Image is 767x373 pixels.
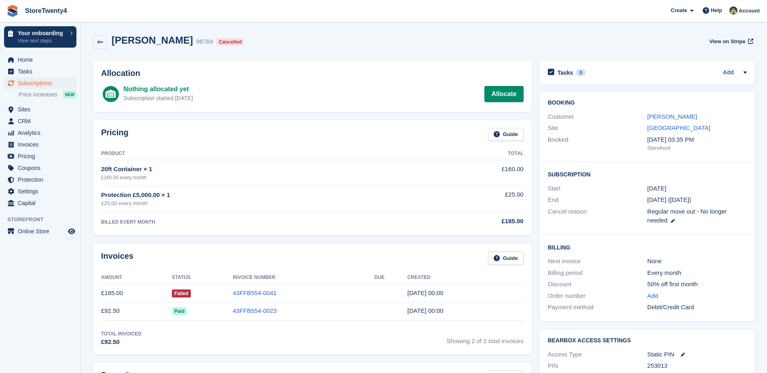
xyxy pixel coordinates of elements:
a: Allocate [484,86,523,102]
a: menu [4,162,76,174]
div: NEW [63,90,76,98]
a: Guide [488,128,524,141]
th: Total [422,147,524,160]
td: £92.50 [101,302,172,320]
div: £25.00 every month [101,199,422,207]
div: Payment method [548,303,647,312]
th: Due [374,271,408,284]
div: £160.00 every month [101,174,422,181]
td: £160.00 [422,160,524,186]
td: £185.00 [101,284,172,302]
div: Every month [647,268,747,278]
span: Price increases [19,91,57,98]
a: Preview store [67,226,76,236]
td: £25.00 [422,186,524,212]
a: menu [4,66,76,77]
a: StoreTwenty4 [22,4,70,17]
div: Booked [548,135,647,152]
time: 2025-08-21 23:00:43 UTC [408,289,444,296]
span: Sites [18,104,66,115]
a: menu [4,115,76,127]
a: [PERSON_NAME] [647,113,697,120]
th: Product [101,147,422,160]
div: Total Invoiced [101,330,142,337]
div: Nothing allocated yet [123,84,193,94]
h2: [PERSON_NAME] [112,35,193,46]
span: Help [711,6,722,15]
div: Static PIN [647,350,747,359]
a: menu [4,151,76,162]
a: Guide [488,251,524,265]
span: Storefront [7,216,80,224]
span: Capital [18,197,66,209]
div: Debit/Credit Card [647,303,747,312]
div: Order number [548,291,647,301]
a: menu [4,54,76,65]
h2: Billing [548,243,747,251]
span: Coupons [18,162,66,174]
a: menu [4,78,76,89]
div: £185.00 [422,217,524,226]
a: 43FFB554-0041 [233,289,277,296]
th: Invoice Number [233,271,374,284]
img: stora-icon-8386f47178a22dfd0bd8f6a31ec36ba5ce8667c1dd55bd0f319d3a0aa187defe.svg [6,5,19,17]
a: menu [4,186,76,197]
a: menu [4,127,76,138]
time: 2025-07-21 23:00:10 UTC [408,307,444,314]
img: Lee Hanlon [729,6,737,15]
div: 0 [576,69,585,76]
th: Created [408,271,524,284]
a: menu [4,197,76,209]
div: Site [548,124,647,133]
span: Regular move out - No longer needed [647,208,727,224]
div: [DATE] 03:35 PM [647,135,747,145]
span: Analytics [18,127,66,138]
p: Your onboarding [18,30,66,36]
div: BILLED EVERY MONTH [101,218,422,226]
span: [DATE] ([DATE]) [647,196,691,203]
div: Cancel reason [548,207,647,225]
h2: Pricing [101,128,129,141]
p: View next steps [18,37,66,44]
div: Billing period [548,268,647,278]
a: Price increases NEW [19,90,76,99]
a: [GEOGRAPHIC_DATA] [647,124,710,131]
a: View on Stripe [706,35,755,48]
span: View on Stripe [709,38,745,46]
div: 20ft Container × 1 [101,165,422,174]
div: Customer [548,112,647,122]
a: menu [4,104,76,115]
a: Add [723,68,734,78]
div: None [647,257,747,266]
span: Showing 2 of 2 total invoices [447,330,524,347]
a: menu [4,139,76,150]
time: 2025-07-21 23:00:00 UTC [647,184,666,193]
span: Subscriptions [18,78,66,89]
div: 50% off first month [647,280,747,289]
div: Start [548,184,647,193]
h2: Subscription [548,170,747,178]
span: Account [739,7,760,15]
a: Add [647,291,658,301]
div: Storefront [647,144,747,152]
span: Pricing [18,151,66,162]
span: Paid [172,307,187,315]
div: £92.50 [101,337,142,347]
span: Create [671,6,687,15]
a: Your onboarding View next steps [4,26,76,48]
span: Settings [18,186,66,197]
div: Cancelled [216,38,244,46]
div: Discount [548,280,647,289]
span: Home [18,54,66,65]
div: Access Type [548,350,647,359]
div: Next invoice [548,257,647,266]
a: 43FFB554-0023 [233,307,277,314]
h2: Allocation [101,69,524,78]
div: PIN [548,361,647,371]
span: Failed [172,289,191,298]
span: CRM [18,115,66,127]
th: Status [172,271,233,284]
div: Protection £5,000.00 × 1 [101,191,422,200]
div: Subscription started [DATE] [123,94,193,103]
div: End [548,195,647,205]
